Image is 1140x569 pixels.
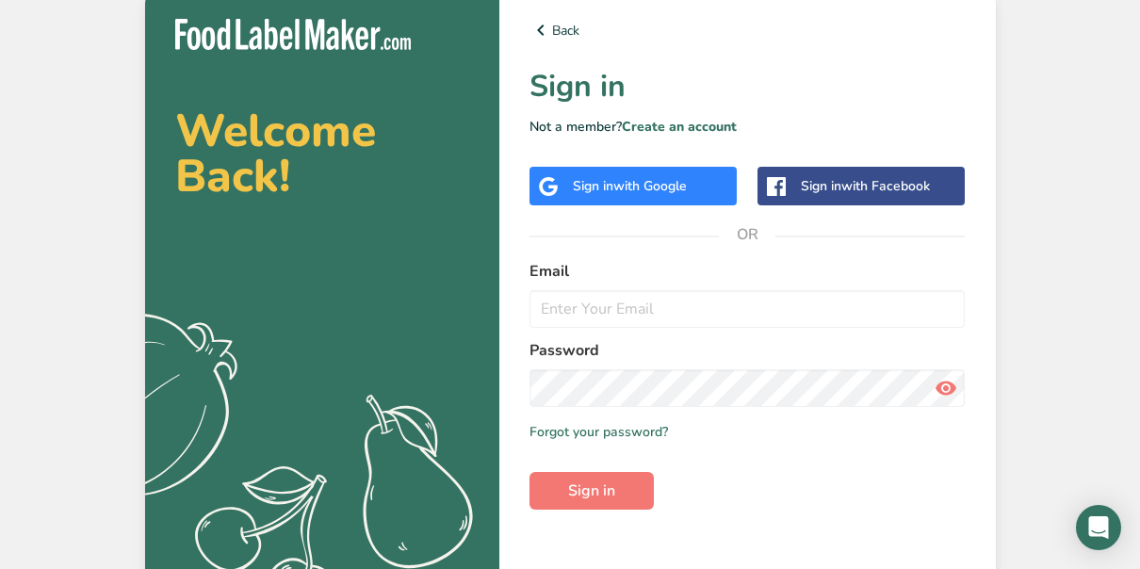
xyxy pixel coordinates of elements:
[622,118,737,136] a: Create an account
[529,339,966,362] label: Password
[529,472,654,510] button: Sign in
[841,177,930,195] span: with Facebook
[1076,505,1121,550] div: Open Intercom Messenger
[175,108,469,199] h2: Welcome Back!
[529,64,966,109] h1: Sign in
[573,176,687,196] div: Sign in
[529,117,966,137] p: Not a member?
[175,19,411,50] img: Food Label Maker
[801,176,930,196] div: Sign in
[568,480,615,502] span: Sign in
[529,422,668,442] a: Forgot your password?
[613,177,687,195] span: with Google
[719,206,775,263] span: OR
[529,19,966,41] a: Back
[529,260,966,283] label: Email
[529,290,966,328] input: Enter Your Email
